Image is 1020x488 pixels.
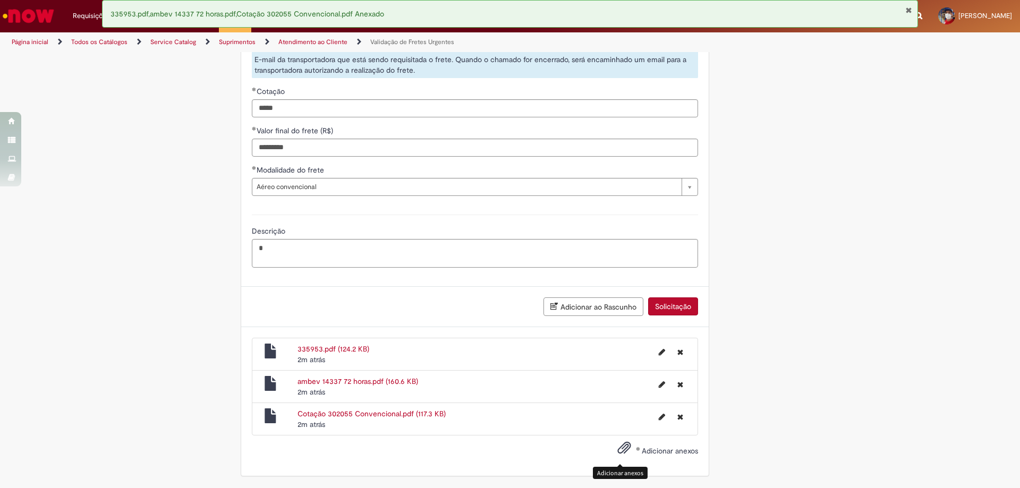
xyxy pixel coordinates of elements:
a: ambev 14337 72 horas.pdf (160.6 KB) [297,376,418,386]
button: Excluir ambev 14337 72 horas.pdf [671,376,690,393]
span: Modalidade do frete [257,165,326,175]
span: 2m atrás [297,387,325,397]
span: Valor final do frete (R$) [257,126,335,135]
span: Descrição [252,226,287,236]
button: Excluir Cotação 302055 Convencional.pdf [671,408,690,425]
div: E-mail da transportadora que está sendo requisitada o frete. Quando o chamado for encerrado, será... [252,52,698,78]
a: Atendimento ao Cliente [278,38,347,46]
input: Cotação [252,99,698,117]
img: ServiceNow [1,5,56,27]
span: Aéreo convencional [257,178,676,195]
span: [PERSON_NAME] [958,11,1012,20]
button: Editar nome de arquivo ambev 14337 72 horas.pdf [652,376,671,393]
a: Service Catalog [150,38,196,46]
button: Editar nome de arquivo Cotação 302055 Convencional.pdf [652,408,671,425]
time: 30/09/2025 09:19:15 [297,387,325,397]
span: 2m atrás [297,355,325,364]
span: Obrigatório Preenchido [252,126,257,131]
ul: Trilhas de página [8,32,672,52]
button: Adicionar anexos [615,438,634,463]
time: 30/09/2025 09:19:15 [297,419,325,429]
button: Editar nome de arquivo 335953.pdf [652,344,671,361]
a: Cotação 302055 Convencional.pdf (117.3 KB) [297,409,446,418]
button: Fechar Notificação [905,6,912,14]
a: Todos os Catálogos [71,38,127,46]
span: 335953.pdf,ambev 14337 72 horas.pdf,Cotação 302055 Convencional.pdf Anexado [110,9,384,19]
button: Adicionar ao Rascunho [543,297,643,316]
button: Excluir 335953.pdf [671,344,690,361]
a: Página inicial [12,38,48,46]
input: Valor final do frete (R$) [252,139,698,157]
span: Cotação [257,87,287,96]
textarea: Descrição [252,239,698,268]
span: Obrigatório Preenchido [252,87,257,91]
span: Obrigatório Preenchido [252,166,257,170]
span: Adicionar anexos [642,446,698,456]
a: 335953.pdf (124.2 KB) [297,344,369,354]
span: Requisições [73,11,110,21]
span: 2m atrás [297,419,325,429]
button: Solicitação [648,297,698,315]
a: Suprimentos [219,38,256,46]
a: Validação de Fretes Urgentes [370,38,454,46]
div: Adicionar anexos [593,467,648,479]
